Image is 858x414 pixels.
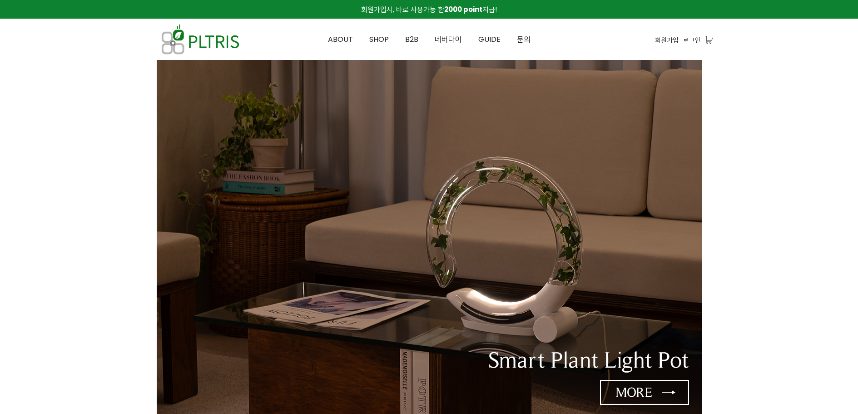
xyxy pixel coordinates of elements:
span: SHOP [369,34,389,45]
a: B2B [397,19,427,60]
span: 문의 [517,34,531,45]
a: SHOP [361,19,397,60]
strong: 2000 point [444,5,482,14]
span: B2B [405,34,418,45]
span: GUIDE [478,34,501,45]
span: 네버다이 [435,34,462,45]
a: 로그인 [683,35,701,45]
a: 회원가입 [655,35,679,45]
a: GUIDE [470,19,509,60]
a: 문의 [509,19,539,60]
span: ABOUT [328,34,353,45]
a: ABOUT [320,19,361,60]
a: 네버다이 [427,19,470,60]
span: 회원가입시, 바로 사용가능 한 지급! [361,5,497,14]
